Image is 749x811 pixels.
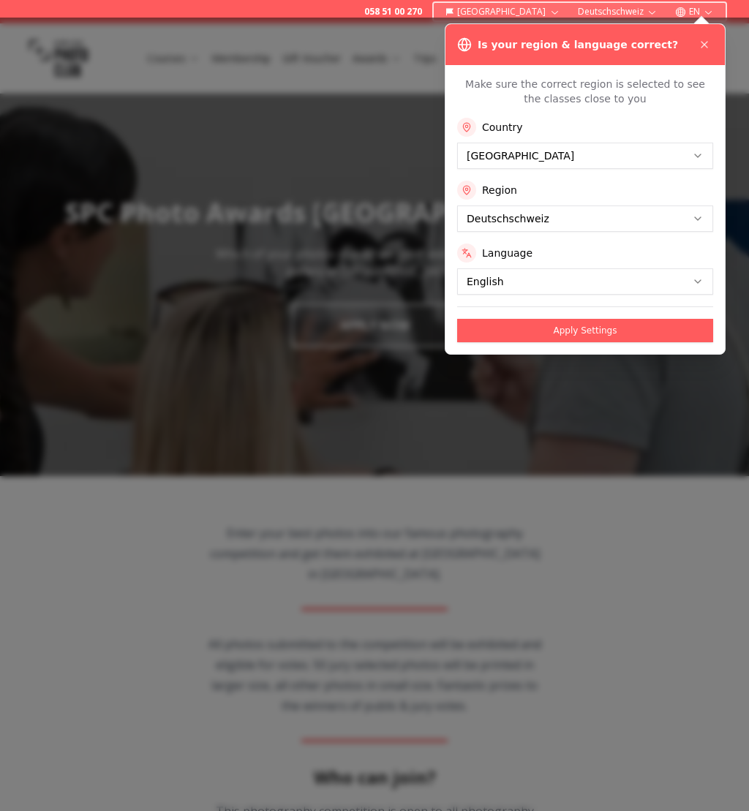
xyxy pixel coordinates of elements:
button: Apply Settings [457,319,713,342]
p: Make sure the correct region is selected to see the classes close to you [457,77,713,106]
h3: Is your region & language correct? [478,37,678,52]
a: 058 51 00 270 [364,6,422,18]
button: EN [669,3,720,20]
button: [GEOGRAPHIC_DATA] [440,3,566,20]
label: Language [482,246,532,260]
label: Country [482,120,523,135]
button: Deutschschweiz [572,3,663,20]
label: Region [482,183,517,197]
